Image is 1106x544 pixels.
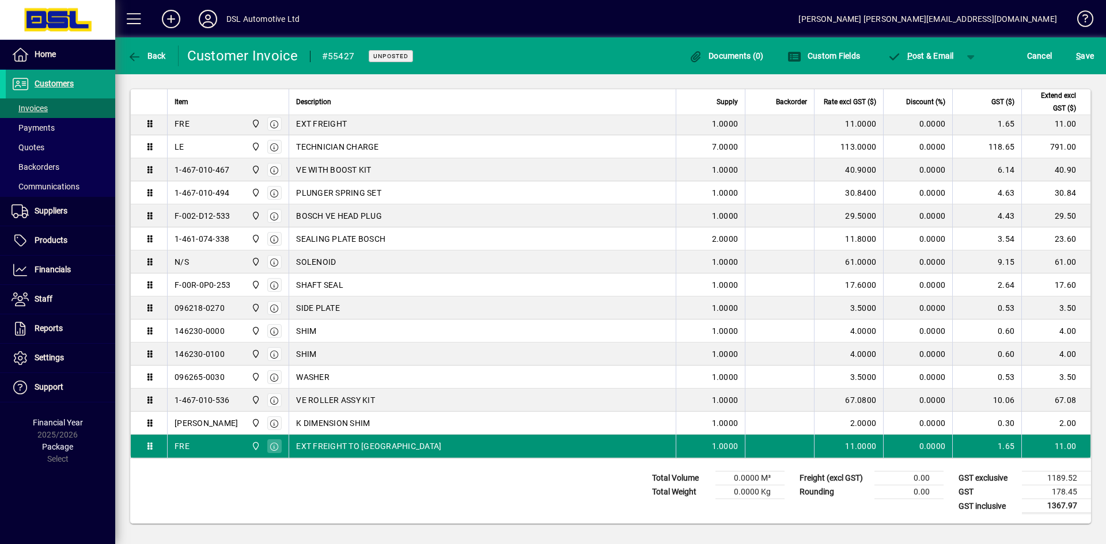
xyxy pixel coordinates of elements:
span: Home [35,50,56,59]
td: 0.0000 [883,412,952,435]
div: 1-467-010-467 [175,164,229,176]
div: 1-461-074-338 [175,233,229,245]
div: FRE [175,440,190,452]
div: 61.0000 [821,256,876,268]
td: 6.14 [952,158,1021,181]
a: Communications [6,177,115,196]
a: Knowledge Base [1069,2,1092,40]
a: Quotes [6,138,115,157]
span: Quotes [12,143,44,152]
span: Central [248,417,262,429]
span: EXT FREIGHT TO [GEOGRAPHIC_DATA] [296,440,441,452]
span: Central [248,348,262,360]
span: Customers [35,79,74,88]
td: 0.0000 [883,250,952,273]
span: Back [127,51,166,60]
div: [PERSON_NAME] [PERSON_NAME][EMAIL_ADDRESS][DOMAIN_NAME] [798,10,1057,28]
div: 11.0000 [821,440,876,452]
a: Suppliers [6,197,115,226]
button: Custom Fields [785,45,863,66]
span: Staff [35,294,52,303]
td: 17.60 [1021,273,1090,296]
div: 4.0000 [821,348,876,360]
div: 2.0000 [821,417,876,429]
span: Financial Year [33,418,83,427]
td: 0.0000 [883,435,952,458]
div: 096265-0030 [175,371,225,383]
div: 113.0000 [821,141,876,153]
td: Rounding [794,485,874,499]
div: 096218-0270 [175,302,225,314]
span: SHIM [296,348,316,360]
span: 1.0000 [712,348,738,360]
div: 40.9000 [821,164,876,176]
span: Extend excl GST ($) [1029,89,1076,115]
a: Invoices [6,98,115,118]
td: 30.84 [1021,181,1090,204]
td: 1189.52 [1022,471,1091,485]
div: 1-467-010-536 [175,394,229,406]
td: 0.0000 [883,389,952,412]
span: ave [1076,47,1094,65]
span: Custom Fields [787,51,860,60]
span: PLUNGER SPRING SET [296,187,381,199]
div: 146230-0100 [175,348,225,360]
span: Backorder [776,96,807,108]
td: 1.65 [952,435,1021,458]
td: 0.60 [952,343,1021,366]
a: Home [6,40,115,69]
a: Support [6,373,115,402]
td: Total Volume [646,471,715,485]
span: Central [248,163,262,176]
span: Central [248,279,262,291]
td: 4.63 [952,181,1021,204]
td: 0.0000 [883,366,952,389]
span: Suppliers [35,206,67,215]
td: 0.0000 [883,227,952,250]
span: Products [35,235,67,245]
span: Rate excl GST ($) [824,96,876,108]
td: GST exclusive [953,471,1022,485]
td: 178.45 [1022,485,1091,499]
span: Central [248,140,262,153]
span: Central [248,440,262,452]
div: DSL Automotive Ltd [226,10,300,28]
span: SOLENOID [296,256,336,268]
td: 0.0000 [883,204,952,227]
td: 0.53 [952,366,1021,389]
td: 118.65 [952,135,1021,158]
button: Documents (0) [686,45,767,66]
button: Add [153,9,190,29]
span: Central [248,325,262,337]
span: Central [248,117,262,130]
button: Cancel [1024,45,1055,66]
td: 0.00 [874,485,944,499]
span: Discount (%) [906,96,945,108]
span: TECHNICIAN CHARGE [296,141,378,153]
app-page-header-button: Back [115,45,179,66]
span: 1.0000 [712,440,738,452]
div: [PERSON_NAME] [175,417,238,429]
div: 11.0000 [821,118,876,130]
td: 0.0000 [883,181,952,204]
span: BOSCH VE HEAD PLUG [296,210,382,222]
span: Item [175,96,188,108]
span: Invoices [12,104,48,113]
span: Package [42,442,73,451]
span: Settings [35,353,64,362]
div: F-00R-0P0-253 [175,279,230,291]
div: FRE [175,118,190,130]
span: EXT FREIGHT [296,118,347,130]
div: 146230-0000 [175,325,225,337]
span: 1.0000 [712,210,738,222]
span: 1.0000 [712,325,738,337]
button: Profile [190,9,226,29]
span: 1.0000 [712,302,738,314]
a: Payments [6,118,115,138]
td: 0.0000 [883,319,952,343]
span: Central [248,256,262,268]
div: 1-467-010-494 [175,187,229,199]
a: Reports [6,314,115,343]
div: #55427 [322,47,355,66]
a: Financials [6,256,115,284]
